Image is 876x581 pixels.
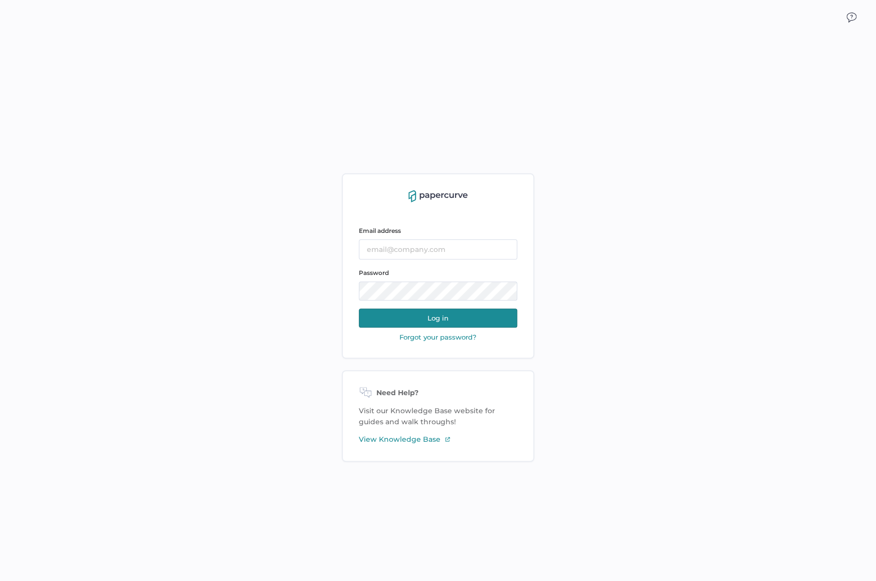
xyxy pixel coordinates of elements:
input: email@company.com [359,239,517,259]
span: Email address [359,227,401,234]
button: Forgot your password? [396,333,480,342]
div: Need Help? [359,387,517,399]
span: View Knowledge Base [359,434,441,445]
img: icon_chat.2bd11823.svg [846,13,856,23]
img: papercurve-logo-colour.7244d18c.svg [408,190,468,202]
img: external-link-icon-3.58f4c051.svg [445,436,451,442]
img: need-help-icon.d526b9f7.svg [359,387,372,399]
span: Password [359,269,389,276]
button: Log in [359,309,517,328]
div: Visit our Knowledge Base website for guides and walk throughs! [342,370,534,462]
